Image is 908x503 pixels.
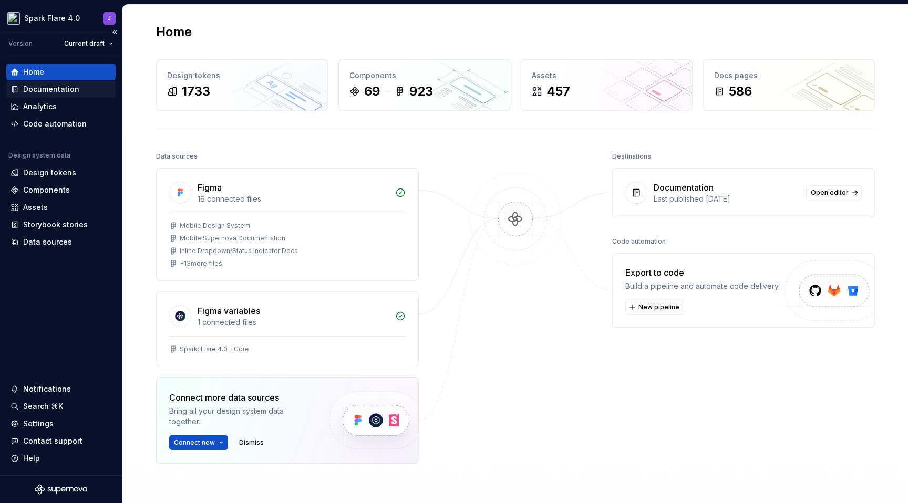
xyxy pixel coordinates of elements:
div: Spark Flare 4.0 [24,13,80,24]
div: Version [8,39,33,48]
a: Code automation [6,116,116,132]
span: New pipeline [638,303,679,311]
div: Assets [532,70,682,81]
div: Export to code [625,266,780,279]
div: Docs pages [714,70,864,81]
div: Assets [23,202,48,213]
div: Code automation [23,119,87,129]
span: Open editor [811,188,849,197]
div: Analytics [23,101,57,112]
div: Components [23,185,70,195]
button: Dismiss [234,435,269,450]
div: 1 connected files [198,317,389,328]
img: d6852e8b-7cd7-4438-8c0d-f5a8efe2c281.png [7,12,20,25]
div: Data sources [156,149,198,164]
h2: Home [156,24,192,40]
div: 69 [364,83,380,100]
div: Help [23,453,40,464]
a: Home [6,64,116,80]
div: Destinations [612,149,651,164]
div: Inline Dropdown/Status Indicator Docs [180,247,298,255]
a: Docs pages586 [703,59,875,111]
div: 1733 [182,83,210,100]
div: Design system data [8,151,70,160]
svg: Supernova Logo [35,484,87,495]
button: Current draft [59,36,118,51]
div: Design tokens [167,70,317,81]
div: Spark: Flare 4.0 - Core [180,345,249,353]
div: 457 [546,83,570,100]
a: Assets [6,199,116,216]
a: Design tokens [6,164,116,181]
div: Data sources [23,237,72,247]
div: Last published [DATE] [654,194,800,204]
a: Design tokens1733 [156,59,328,111]
div: Documentation [654,181,714,194]
div: Home [23,67,44,77]
button: Search ⌘K [6,398,116,415]
div: 586 [729,83,752,100]
div: + 13 more files [180,259,222,268]
div: Contact support [23,436,82,446]
button: Contact support [6,433,116,449]
div: Mobile Design System [180,222,250,230]
a: Analytics [6,98,116,115]
span: Current draft [64,39,105,48]
div: Components [349,70,499,81]
div: Search ⌘K [23,401,63,412]
button: New pipeline [625,300,684,315]
a: Figma16 connected filesMobile Design SystemMobile Supernova DocumentationInline Dropdown/Status I... [156,168,419,281]
a: Components69923 [338,59,510,111]
div: Build a pipeline and automate code delivery. [625,281,780,291]
div: Notifications [23,384,71,394]
div: Figma [198,181,222,194]
a: Settings [6,415,116,432]
span: Dismiss [239,438,264,447]
div: Connect more data sources [169,391,311,404]
div: Code automation [612,234,666,249]
div: Design tokens [23,167,76,178]
a: Open editor [806,185,862,200]
a: Data sources [6,234,116,250]
button: Connect new [169,435,228,450]
div: 923 [409,83,433,100]
button: Notifications [6,381,116,397]
a: Storybook stories [6,216,116,233]
button: Spark Flare 4.0J [2,7,120,29]
div: 16 connected files [198,194,389,204]
a: Assets457 [521,59,693,111]
div: Settings [23,418,54,429]
div: Storybook stories [23,219,88,230]
div: Mobile Supernova Documentation [180,234,285,243]
div: Bring all your design system data together. [169,406,311,427]
button: Collapse sidebar [107,25,122,39]
a: Documentation [6,81,116,98]
a: Components [6,182,116,198]
div: Documentation [23,84,79,95]
span: Connect new [174,438,215,447]
div: Figma variables [198,305,260,317]
a: Figma variables1 connected filesSpark: Flare 4.0 - Core [156,291,419,366]
button: Help [6,450,116,467]
div: J [108,14,111,23]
